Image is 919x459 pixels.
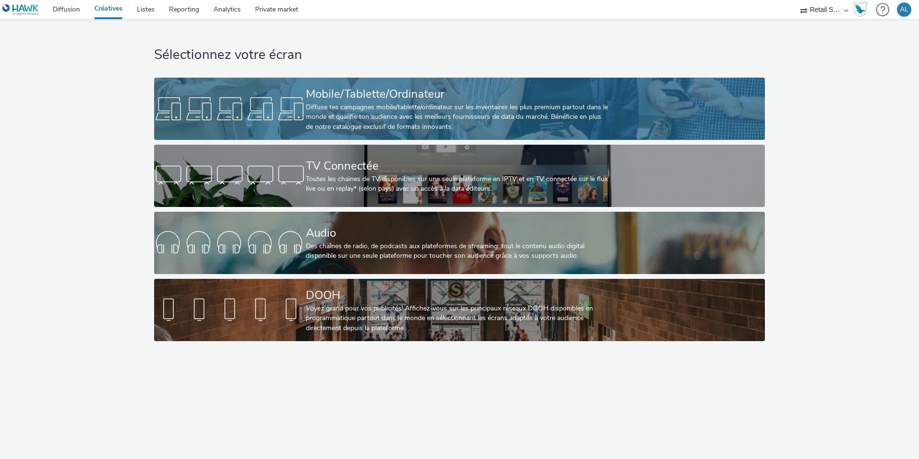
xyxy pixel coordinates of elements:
div: Diffuse tes campagnes mobile/tablette/ordinateur sur les inventaires les plus premium partout dan... [306,103,609,132]
div: Voyez grand pour vos publicités! Affichez-vous sur les principaux réseaux DOOH disponibles en pro... [306,304,609,333]
div: Des chaînes de radio, de podcasts aux plateformes de streaming: tout le contenu audio digital dis... [306,241,609,261]
div: TV Connectée [306,158,609,174]
div: Toutes les chaines de TV disponibles sur une seule plateforme en IPTV et en TV connectée sur le f... [306,174,609,194]
a: Mobile/Tablette/OrdinateurDiffuse tes campagnes mobile/tablette/ordinateur sur les inventaires le... [154,78,764,140]
a: AudioDes chaînes de radio, de podcasts aux plateformes de streaming: tout le contenu audio digita... [154,212,764,274]
a: DOOHVoyez grand pour vos publicités! Affichez-vous sur les principaux réseaux DOOH disponibles en... [154,279,764,341]
img: undefined Logo [2,4,39,16]
img: Hawk Academy [853,2,867,17]
a: TV ConnectéeToutes les chaines de TV disponibles sur une seule plateforme en IPTV et en TV connec... [154,145,764,207]
h1: Sélectionnez votre écran [154,46,764,64]
div: Mobile/Tablette/Ordinateur [306,86,609,103]
a: Hawk Academy [853,2,871,17]
div: Audio [306,225,609,241]
div: AL [900,2,908,17]
div: DOOH [306,287,609,304]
